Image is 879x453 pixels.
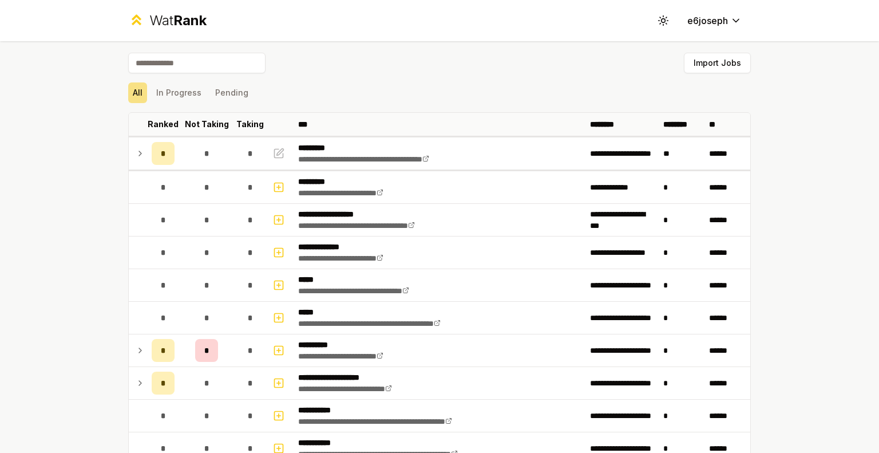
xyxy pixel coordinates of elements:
[128,11,207,30] a: WatRank
[236,119,264,130] p: Taking
[148,119,179,130] p: Ranked
[152,82,206,103] button: In Progress
[687,14,728,27] span: e6joseph
[149,11,207,30] div: Wat
[128,82,147,103] button: All
[678,10,751,31] button: e6joseph
[185,119,229,130] p: Not Taking
[684,53,751,73] button: Import Jobs
[173,12,207,29] span: Rank
[211,82,253,103] button: Pending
